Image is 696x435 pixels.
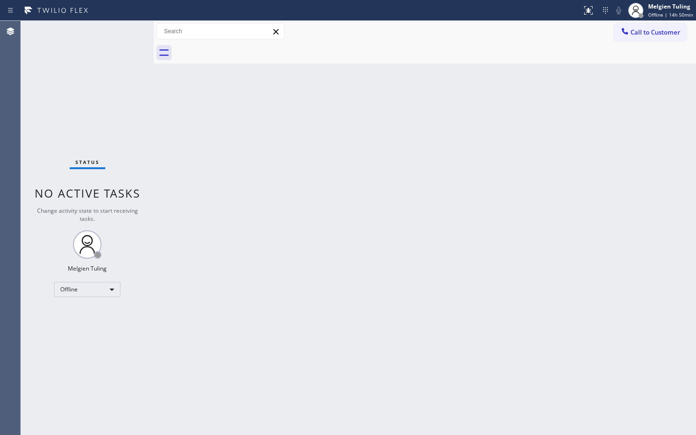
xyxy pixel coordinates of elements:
button: Mute [612,4,625,17]
div: Offline [54,282,120,297]
input: Search [157,24,284,39]
span: Call to Customer [631,28,680,36]
div: Melgien Tuling [68,264,107,272]
span: Status [75,159,100,165]
span: No active tasks [35,185,140,201]
span: Change activity state to start receiving tasks. [37,207,138,223]
button: Call to Customer [614,23,687,41]
span: Offline | 14h 50min [648,11,693,18]
div: Melgien Tuling [648,2,693,10]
